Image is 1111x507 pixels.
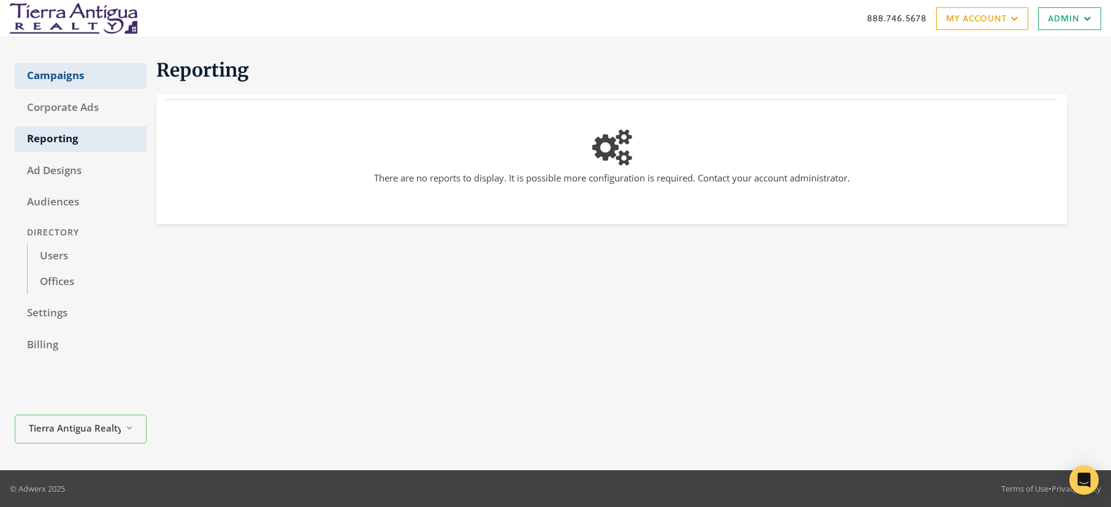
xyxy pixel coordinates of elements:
a: Admin [1038,7,1101,30]
img: Adwerx [10,3,137,34]
button: Tierra Antigua Realty [15,415,147,444]
div: • [1001,482,1101,495]
a: Reporting [15,126,147,152]
a: Billing [15,332,147,358]
h1: Reporting [156,58,1067,82]
a: Offices [27,269,147,295]
a: Users [27,243,147,269]
a: Ad Designs [15,158,147,184]
a: Privacy Policy [1052,483,1101,494]
a: Terms of Use [1001,483,1048,494]
a: Audiences [15,189,147,215]
a: Settings [15,300,147,326]
a: My Account [936,7,1028,30]
a: Campaigns [15,63,147,89]
p: © Adwerx 2025 [10,482,65,495]
span: Tierra Antigua Realty [29,421,121,435]
a: Corporate Ads [15,95,147,121]
a: 888.746.5678 [867,12,926,25]
div: Open Intercom Messenger [1069,465,1099,495]
div: Directory [15,221,147,244]
p: There are no reports to display. It is possible more configuration is required. Contact your acco... [186,171,1037,185]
